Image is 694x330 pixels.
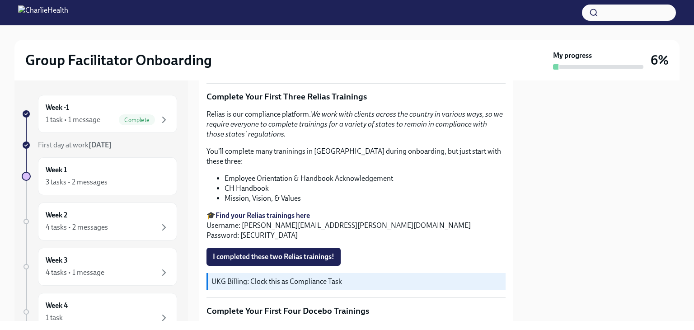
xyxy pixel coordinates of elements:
div: 4 tasks • 1 message [46,268,104,278]
h6: Week -1 [46,103,69,113]
p: UKG Billing: Clock this as Compliance Task [211,277,502,287]
li: Mission, Vision, & Values [225,193,506,203]
h6: Week 4 [46,301,68,311]
img: CharlieHealth [18,5,68,20]
button: I completed these two Relias trainings! [206,248,341,266]
li: CH Handbook [225,184,506,193]
h6: Week 2 [46,210,67,220]
a: Week 24 tasks • 2 messages [22,203,177,240]
div: 1 task • 1 message [46,115,100,125]
span: Complete [119,117,155,123]
a: Week 13 tasks • 2 messages [22,157,177,195]
a: Week 34 tasks • 1 message [22,248,177,286]
h6: Week 3 [46,255,68,265]
p: You'll complete many traninings in [GEOGRAPHIC_DATA] during onboarding, but just start with these... [206,146,506,166]
p: Complete Your First Three Relias Trainings [206,91,506,103]
a: First day at work[DATE] [22,140,177,150]
p: Complete Your First Four Docebo Trainings [206,305,506,317]
div: 3 tasks • 2 messages [46,177,108,187]
h3: 6% [651,52,669,68]
a: Find your Relias trainings here [216,211,310,220]
span: I completed these two Relias trainings! [213,252,334,261]
div: 1 task [46,313,63,323]
em: We work with clients across the country in various ways, so we require everyone to complete train... [206,110,503,138]
li: Employee Orientation & Handbook Acknowledgement [225,174,506,184]
span: First day at work [38,141,112,149]
p: 🎓 Username: [PERSON_NAME][EMAIL_ADDRESS][PERSON_NAME][DOMAIN_NAME] Password: [SECURITY_DATA] [206,211,506,240]
strong: My progress [553,51,592,61]
p: Relias is our compliance platform. [206,109,506,139]
a: Week -11 task • 1 messageComplete [22,95,177,133]
h6: Week 1 [46,165,67,175]
h2: Group Facilitator Onboarding [25,51,212,69]
div: 4 tasks • 2 messages [46,222,108,232]
strong: [DATE] [89,141,112,149]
